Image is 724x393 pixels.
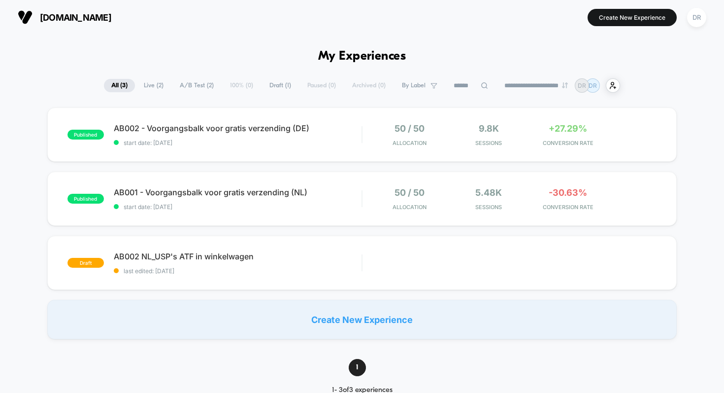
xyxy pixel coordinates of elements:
[395,187,425,198] span: 50 / 50
[475,187,502,198] span: 5.48k
[262,79,298,92] span: Draft ( 1 )
[549,123,587,134] span: +27.29%
[67,258,104,268] span: draft
[687,8,706,27] div: DR
[114,267,362,275] span: last edited: [DATE]
[562,82,568,88] img: end
[114,187,362,197] span: AB001 - Voorgangsbalk voor gratis verzending (NL)
[136,79,171,92] span: Live ( 2 )
[40,12,111,23] span: [DOMAIN_NAME]
[172,79,221,92] span: A/B Test ( 2 )
[47,300,677,339] div: Create New Experience
[104,79,135,92] span: All ( 3 )
[15,9,114,25] button: [DOMAIN_NAME]
[18,10,33,25] img: Visually logo
[395,123,425,134] span: 50 / 50
[589,82,597,89] p: DR
[114,251,362,261] span: AB002 NL_USP's ATF in winkelwagen
[393,204,427,211] span: Allocation
[114,203,362,211] span: start date: [DATE]
[114,123,362,133] span: AB002 - Voorgangsbalk voor gratis verzending (DE)
[531,140,605,146] span: CONVERSION RATE
[67,194,104,204] span: published
[67,130,104,140] span: published
[549,187,587,198] span: -30.63%
[578,82,586,89] p: DR
[531,204,605,211] span: CONVERSION RATE
[452,204,526,211] span: Sessions
[402,82,426,89] span: By Label
[452,140,526,146] span: Sessions
[114,139,362,146] span: start date: [DATE]
[393,140,427,146] span: Allocation
[588,9,677,26] button: Create New Experience
[349,359,366,376] span: 1
[318,49,406,64] h1: My Experiences
[479,123,499,134] span: 9.8k
[684,7,709,28] button: DR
